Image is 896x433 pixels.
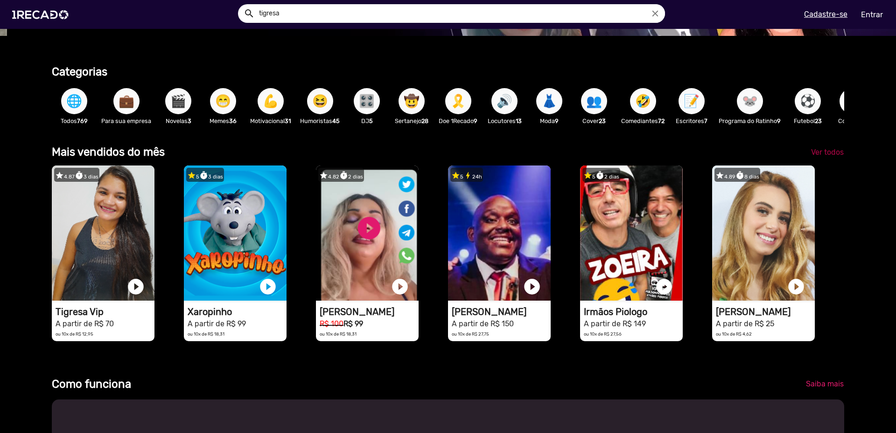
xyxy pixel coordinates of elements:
[316,165,419,301] video: 1RECADO vídeos dedicados para fãs e empresas
[312,88,328,114] span: 😆
[391,277,409,296] a: play_circle_filled
[523,277,541,296] a: play_circle_filled
[804,10,847,19] u: Cadastre-se
[448,165,551,301] video: 1RECADO vídeos dedicados para fãs e empresas
[650,8,660,19] i: close
[536,88,562,114] button: 👗
[580,165,683,301] video: 1RECADO vídeos dedicados para fãs e empresas
[259,277,277,296] a: play_circle_filled
[210,88,236,114] button: 😁
[586,88,602,114] span: 👥
[188,117,191,124] b: 3
[285,117,291,124] b: 31
[716,306,815,317] h1: [PERSON_NAME]
[439,117,477,125] p: Doe 1Recado
[252,4,665,23] input: Pesquisar...
[599,117,606,124] b: 23
[787,277,805,296] a: play_circle_filled
[452,306,551,317] h1: [PERSON_NAME]
[795,88,821,114] button: ⚽
[394,117,429,125] p: Sertanejo
[452,319,514,328] small: A partir de R$ 150
[66,88,82,114] span: 🌐
[161,117,196,125] p: Novelas
[421,117,428,124] b: 28
[555,117,559,124] b: 9
[815,117,822,124] b: 23
[777,117,781,124] b: 9
[452,331,489,337] small: ou 10x de R$ 27,75
[332,117,340,124] b: 45
[240,5,257,21] button: Example home icon
[712,165,815,301] video: 1RECADO vídeos dedicados para fãs e empresas
[215,88,231,114] span: 😁
[474,117,477,124] b: 9
[349,117,385,125] p: DJ
[77,117,88,124] b: 769
[119,88,134,114] span: 💼
[704,117,707,124] b: 7
[170,88,186,114] span: 🎬
[584,306,683,317] h1: Irmãos Piologo
[674,117,709,125] p: Escritores
[250,117,291,125] p: Motivacional
[188,331,224,337] small: ou 10x de R$ 18,31
[343,319,363,328] b: R$ 99
[541,88,557,114] span: 👗
[320,331,357,337] small: ou 10x de R$ 18,31
[56,331,93,337] small: ou 10x de R$ 12,95
[205,117,241,125] p: Memes
[244,8,255,19] mat-icon: Example home icon
[516,117,522,124] b: 13
[359,88,375,114] span: 🎛️
[798,376,851,392] a: Saiba mais
[487,117,522,125] p: Locutores
[835,117,870,125] p: Cosplay
[369,117,373,124] b: 5
[300,117,340,125] p: Humoristas
[188,306,287,317] h1: Xaropinho
[188,319,246,328] small: A partir de R$ 99
[742,88,758,114] span: 🐭
[229,117,237,124] b: 36
[354,88,380,114] button: 🎛️
[491,88,518,114] button: 🔊
[61,88,87,114] button: 🌐
[581,88,607,114] button: 👥
[52,145,165,158] b: Mais vendidos do mês
[52,65,107,78] b: Categorias
[404,88,420,114] span: 🤠
[399,88,425,114] button: 🤠
[679,88,705,114] button: 📝
[165,88,191,114] button: 🎬
[320,306,419,317] h1: [PERSON_NAME]
[532,117,567,125] p: Moda
[258,88,284,114] button: 💪
[621,117,665,125] p: Comediantes
[445,88,471,114] button: 🎗️
[113,88,140,114] button: 💼
[184,165,287,301] video: 1RECADO vídeos dedicados para fãs e empresas
[126,277,145,296] a: play_circle_filled
[320,319,343,328] small: R$ 100
[56,319,114,328] small: A partir de R$ 70
[584,319,646,328] small: A partir de R$ 149
[307,88,333,114] button: 😆
[800,88,816,114] span: ⚽
[584,331,622,337] small: ou 10x de R$ 27,56
[811,148,844,157] span: Ver todos
[790,117,826,125] p: Futebol
[855,7,889,23] a: Entrar
[497,88,512,114] span: 🔊
[52,165,154,301] video: 1RECADO vídeos dedicados para fãs e empresas
[56,117,92,125] p: Todos
[101,117,151,125] p: Para sua empresa
[56,306,154,317] h1: Tigresa Vip
[635,88,651,114] span: 🤣
[684,88,700,114] span: 📝
[658,117,665,124] b: 72
[630,88,656,114] button: 🤣
[263,88,279,114] span: 💪
[576,117,612,125] p: Cover
[716,331,752,337] small: ou 10x de R$ 4,62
